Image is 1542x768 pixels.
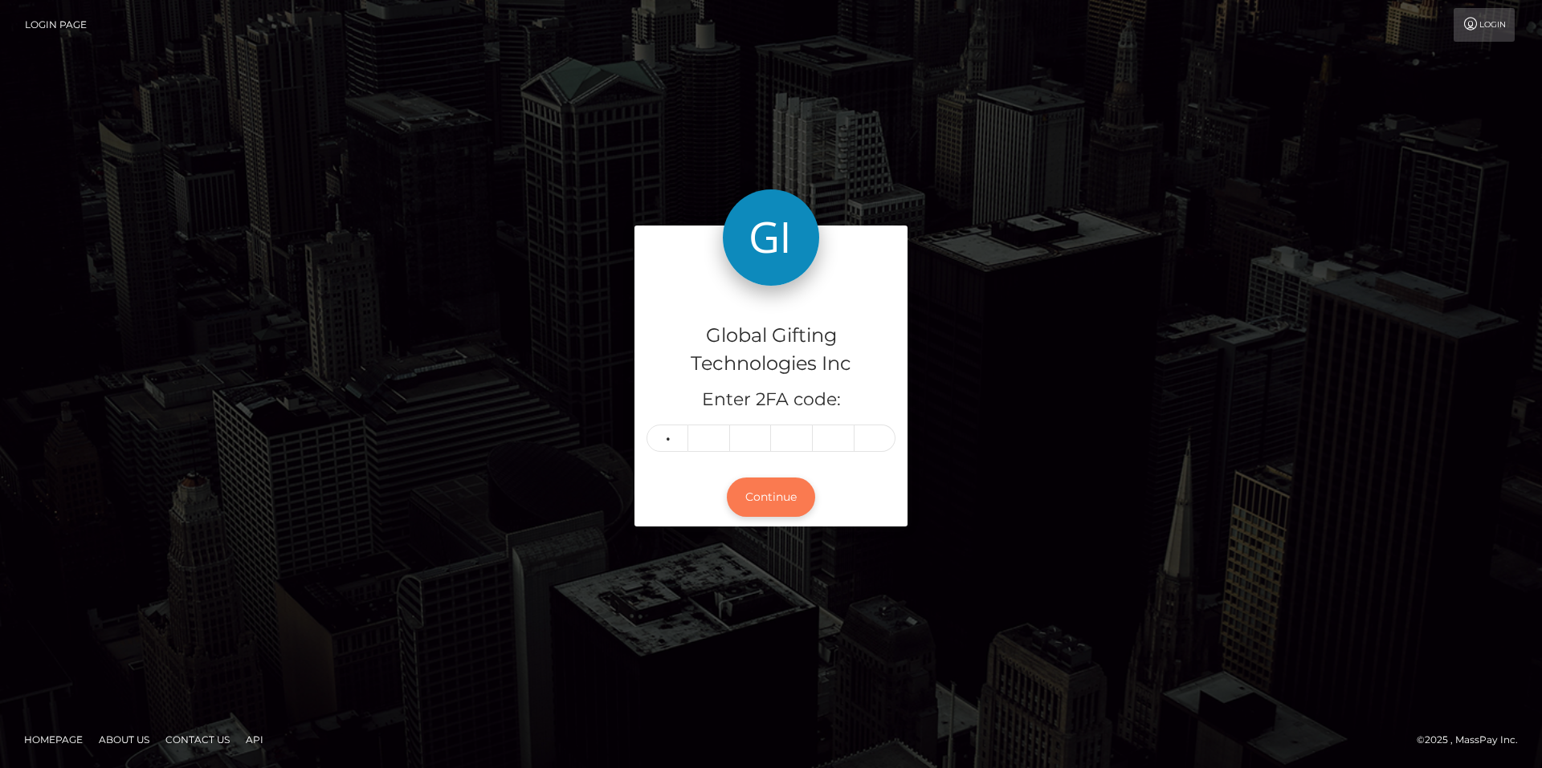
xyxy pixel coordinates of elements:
a: Contact Us [159,727,236,752]
a: About Us [92,727,156,752]
a: Login Page [25,8,87,42]
a: Login [1454,8,1515,42]
h5: Enter 2FA code: [647,388,895,412]
img: Global Gifting Technologies Inc [723,189,819,286]
button: Continue [727,477,815,517]
a: Homepage [18,727,89,752]
a: API [239,727,270,752]
div: © 2025 , MassPay Inc. [1417,731,1530,749]
h4: Global Gifting Technologies Inc [647,322,895,378]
